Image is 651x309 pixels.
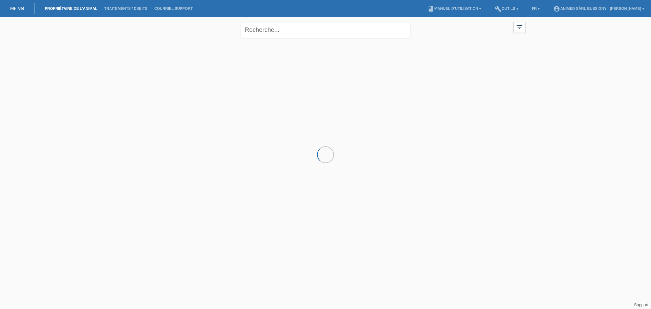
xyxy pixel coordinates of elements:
a: Traitements / débits [101,6,151,11]
input: Recherche... [241,22,410,38]
a: MF Vet [10,6,24,11]
a: bookManuel d’utilisation ▾ [424,6,485,11]
i: account_circle [553,5,560,12]
a: Courriel Support [151,6,196,11]
a: Propriétaire de l’animal [41,6,101,11]
a: account_circleANIMED Sàrl Bussigny - [PERSON_NAME] ▾ [550,6,648,11]
a: Support [634,303,648,307]
i: book [428,5,434,12]
i: build [495,5,501,12]
a: buildOutils ▾ [491,6,521,11]
a: FR ▾ [529,6,544,11]
i: filter_list [516,23,523,31]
